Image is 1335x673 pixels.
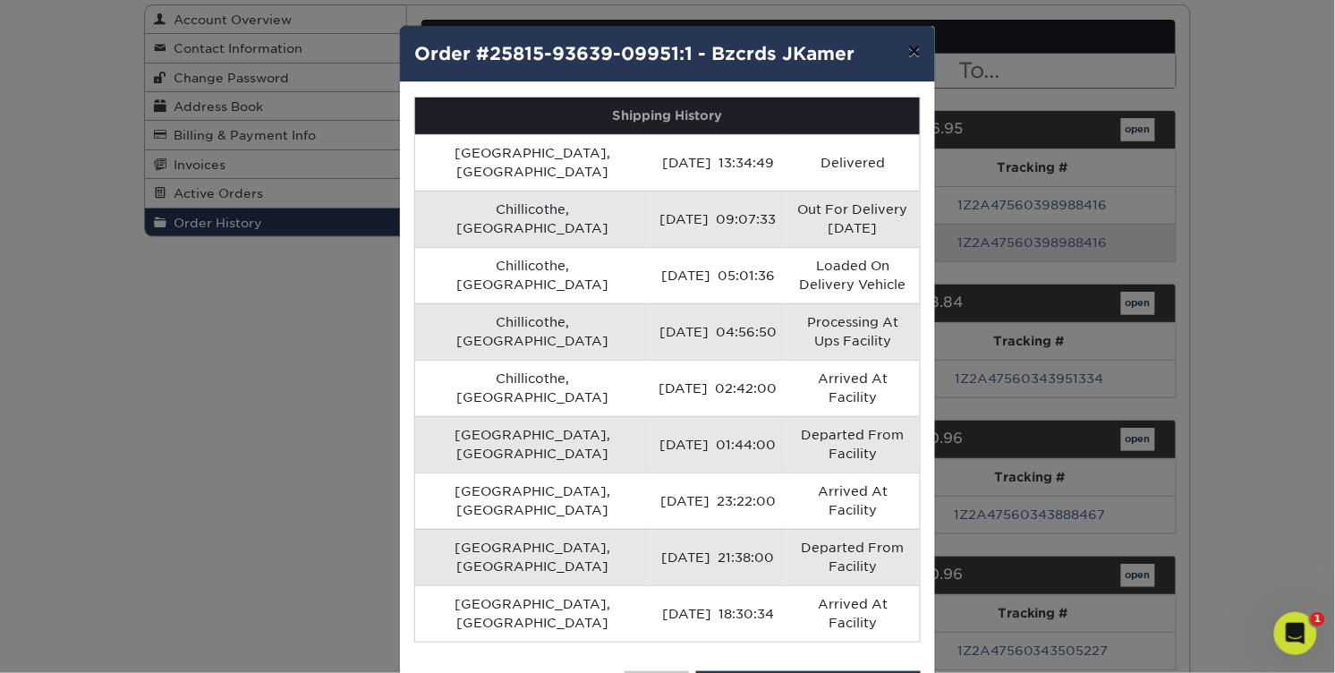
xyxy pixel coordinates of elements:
td: [GEOGRAPHIC_DATA], [GEOGRAPHIC_DATA] [415,134,650,191]
td: [DATE] 21:38:00 [650,529,787,585]
td: [GEOGRAPHIC_DATA], [GEOGRAPHIC_DATA] [415,529,650,585]
td: Chillicothe, [GEOGRAPHIC_DATA] [415,191,650,247]
td: [DATE] 05:01:36 [650,247,787,303]
td: [DATE] 09:07:33 [650,191,787,247]
h4: Order #25815-93639-09951:1 - Bzcrds JKamer [414,40,921,67]
td: [DATE] 02:42:00 [650,360,787,416]
td: Chillicothe, [GEOGRAPHIC_DATA] [415,303,650,360]
td: [GEOGRAPHIC_DATA], [GEOGRAPHIC_DATA] [415,473,650,529]
td: Chillicothe, [GEOGRAPHIC_DATA] [415,360,650,416]
th: Shipping History [415,98,920,134]
td: Delivered [787,134,920,191]
td: Arrived At Facility [787,360,920,416]
td: Chillicothe, [GEOGRAPHIC_DATA] [415,247,650,303]
td: Arrived At Facility [787,473,920,529]
td: [DATE] 13:34:49 [650,134,787,191]
td: Out For Delivery [DATE] [787,191,920,247]
td: Departed From Facility [787,416,920,473]
td: Arrived At Facility [787,585,920,642]
td: [DATE] 04:56:50 [650,303,787,360]
td: [DATE] 23:22:00 [650,473,787,529]
td: [GEOGRAPHIC_DATA], [GEOGRAPHIC_DATA] [415,585,650,642]
span: 1 [1311,612,1325,626]
td: Processing At Ups Facility [787,303,920,360]
td: [DATE] 18:30:34 [650,585,787,642]
button: × [894,26,935,76]
iframe: Intercom live chat [1274,612,1317,655]
td: [DATE] 01:44:00 [650,416,787,473]
td: Departed From Facility [787,529,920,585]
td: Loaded On Delivery Vehicle [787,247,920,303]
td: [GEOGRAPHIC_DATA], [GEOGRAPHIC_DATA] [415,416,650,473]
